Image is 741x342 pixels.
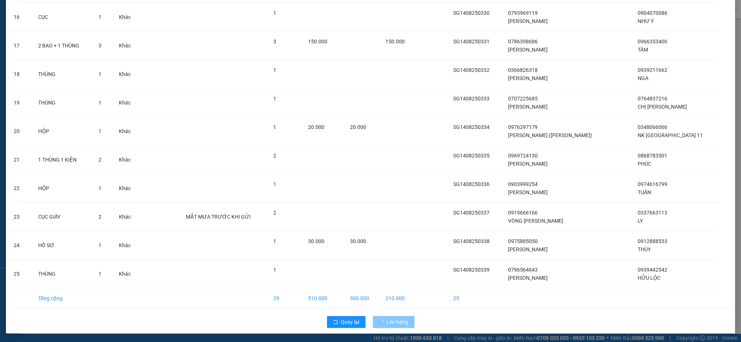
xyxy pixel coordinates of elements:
[638,132,703,138] span: NK [GEOGRAPHIC_DATA] 11
[273,67,276,73] span: 1
[308,238,324,244] span: 30.000
[273,10,276,16] span: 1
[8,60,32,89] td: 18
[99,128,101,134] span: 1
[8,260,32,288] td: 25
[99,242,101,248] span: 1
[99,43,101,49] span: 3
[638,246,651,252] span: THÙY
[638,18,654,24] span: NHƯ Ý
[385,39,405,44] span: 150.000
[453,181,490,187] span: SG1408250336
[508,47,548,53] span: [PERSON_NAME]
[453,96,490,102] span: SG1408250333
[32,231,93,260] td: HỒ SƠ
[32,203,93,231] td: CỤC GIẤY
[273,210,276,216] span: 2
[99,14,101,20] span: 1
[508,246,548,252] span: [PERSON_NAME]
[273,267,276,273] span: 1
[8,231,32,260] td: 24
[508,218,564,224] span: VÒNG [PERSON_NAME]
[113,31,140,60] td: Khác
[508,189,548,195] span: [PERSON_NAME]
[508,124,538,130] span: 0976297179
[344,288,380,309] td: 300.000
[508,132,593,138] span: [PERSON_NAME] ([PERSON_NAME])
[373,316,414,328] button: Lên hàng
[508,75,548,81] span: [PERSON_NAME]
[32,117,93,146] td: HỘP
[350,238,366,244] span: 30.000
[273,124,276,130] span: 1
[302,288,344,309] td: 510.000
[508,10,538,16] span: 0793969119
[8,31,32,60] td: 17
[638,96,667,102] span: 0764837216
[638,39,667,44] span: 0966353400
[99,271,101,277] span: 1
[508,161,548,167] span: [PERSON_NAME]
[8,146,32,174] td: 21
[638,189,651,195] span: TUẤN
[99,214,101,220] span: 2
[638,238,667,244] span: 0912888533
[99,71,101,77] span: 1
[453,10,490,16] span: SG1408250330
[32,89,93,117] td: THÙNG
[453,210,490,216] span: SG1408250337
[113,3,140,31] td: Khác
[267,288,303,309] td: 29
[638,161,651,167] span: PHÚC
[447,288,502,309] td: 25
[508,67,538,73] span: 0366826318
[508,267,538,273] span: 0796564643
[8,3,32,31] td: 16
[508,104,548,110] span: [PERSON_NAME]
[186,214,251,220] span: MẮT MƯA TRƯỚC KHI GỬI
[32,60,93,89] td: THÙNG
[113,117,140,146] td: Khác
[308,124,324,130] span: 20.000
[308,39,327,44] span: 150.000
[638,47,648,53] span: TÂM
[508,210,538,216] span: 0919666166
[638,267,667,273] span: 0939442542
[508,18,548,24] span: [PERSON_NAME]
[508,39,538,44] span: 0786398686
[113,174,140,203] td: Khác
[273,153,276,159] span: 2
[99,157,101,163] span: 2
[453,124,490,130] span: SG1408250334
[32,146,93,174] td: 1 THÙNG 1 KIỆN
[273,39,276,44] span: 3
[453,267,490,273] span: SG1408250339
[453,153,490,159] span: SG1408250335
[273,238,276,244] span: 1
[8,89,32,117] td: 19
[638,153,667,159] span: 0868783501
[113,260,140,288] td: Khác
[387,318,408,326] span: Lên hàng
[453,39,490,44] span: SG1408250331
[113,89,140,117] td: Khác
[638,181,667,187] span: 0974616799
[508,96,538,102] span: 0707225685
[273,181,276,187] span: 1
[113,60,140,89] td: Khác
[453,238,490,244] span: SG1408250338
[341,318,360,326] span: Quay lại
[638,210,667,216] span: 0337663113
[113,203,140,231] td: Khác
[8,117,32,146] td: 20
[113,146,140,174] td: Khác
[8,203,32,231] td: 23
[8,174,32,203] td: 22
[638,218,643,224] span: LY
[508,153,538,159] span: 0969724130
[99,100,101,106] span: 1
[508,181,538,187] span: 0903999254
[380,288,415,309] td: 210.000
[32,288,93,309] td: Tổng cộng
[508,238,538,244] span: 0975885050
